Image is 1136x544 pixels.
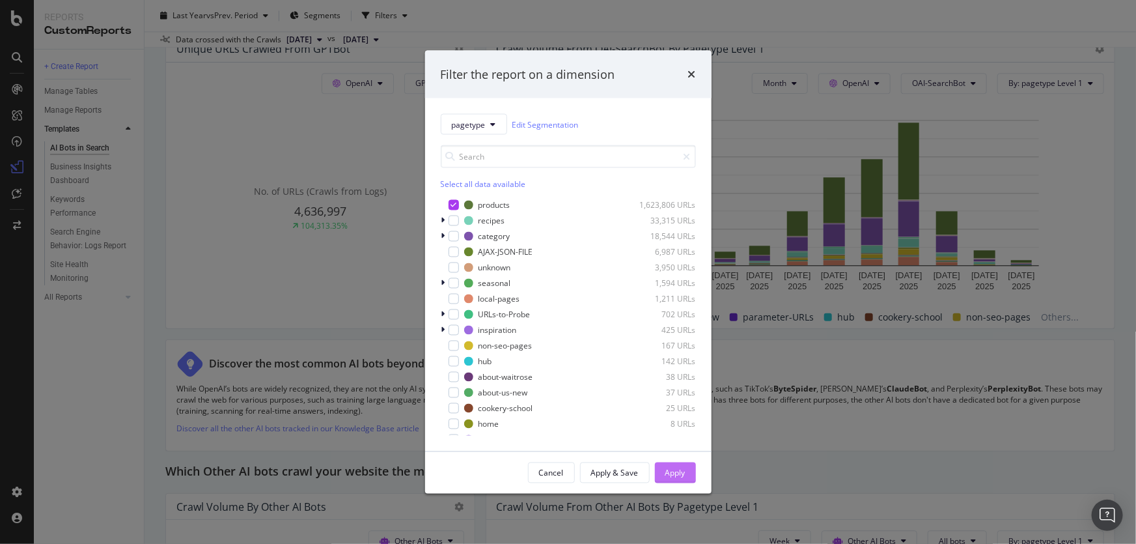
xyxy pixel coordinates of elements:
[591,467,639,478] div: Apply & Save
[478,371,533,382] div: about-waitrose
[632,340,696,351] div: 167 URLs
[632,324,696,336] div: 425 URLs
[632,371,696,382] div: 38 URLs
[632,387,696,398] div: 37 URLs
[632,246,696,257] div: 6,987 URLs
[632,403,696,414] div: 25 URLs
[478,387,528,398] div: about-us-new
[665,467,686,478] div: Apply
[478,231,510,242] div: category
[580,463,650,483] button: Apply & Save
[478,278,511,289] div: seasonal
[632,293,696,304] div: 1,211 URLs
[441,179,696,190] div: Select all data available
[478,215,505,226] div: recipes
[632,434,696,445] div: 4 URLs
[452,119,486,130] span: pagetype
[478,356,492,367] div: hub
[632,231,696,242] div: 18,544 URLs
[478,340,533,351] div: non-seo-pages
[478,324,517,336] div: inspiration
[478,418,499,429] div: home
[632,278,696,289] div: 1,594 URLs
[478,262,511,273] div: unknown
[441,145,696,168] input: Search
[632,418,696,429] div: 8 URLs
[441,114,507,135] button: pagetype
[539,467,564,478] div: Cancel
[632,356,696,367] div: 142 URLs
[655,463,696,483] button: Apply
[632,199,696,210] div: 1,623,806 URLs
[478,434,538,445] div: parameter-URLs
[632,262,696,273] div: 3,950 URLs
[441,66,615,83] div: Filter the report on a dimension
[478,403,533,414] div: cookery-school
[528,463,575,483] button: Cancel
[512,117,579,131] a: Edit Segmentation
[478,199,510,210] div: products
[478,293,520,304] div: local-pages
[1092,500,1123,531] div: Open Intercom Messenger
[688,66,696,83] div: times
[478,246,533,257] div: AJAX-JSON-FILE
[632,309,696,320] div: 702 URLs
[478,309,531,320] div: URLs-to-Probe
[425,50,712,494] div: modal
[632,215,696,226] div: 33,315 URLs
